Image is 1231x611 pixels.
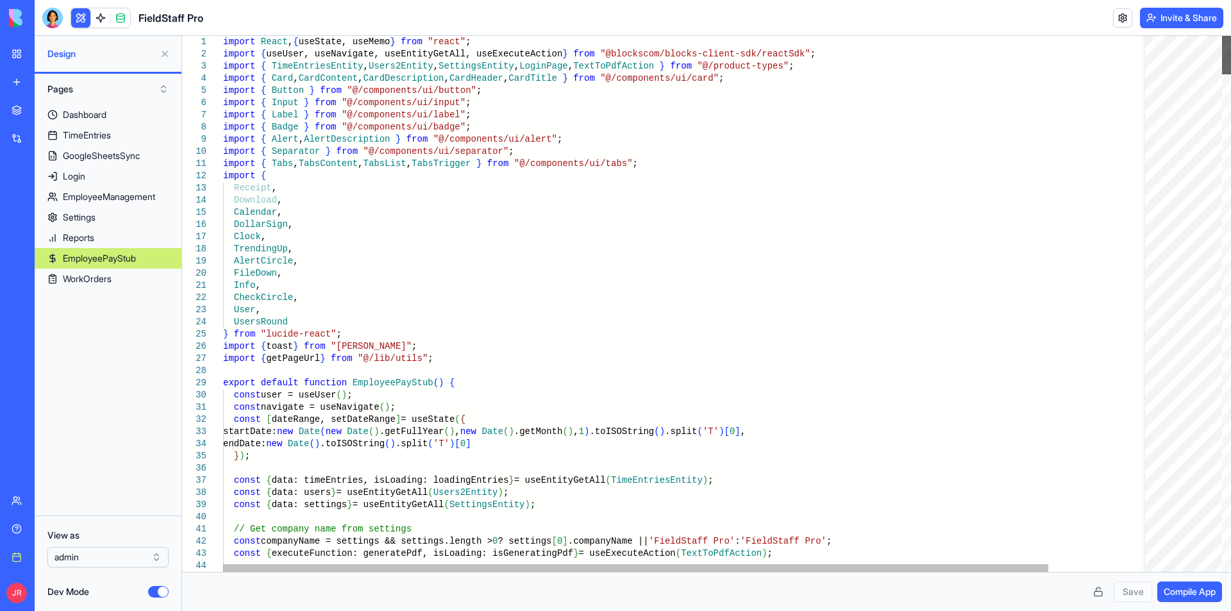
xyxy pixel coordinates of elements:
[698,426,703,437] span: (
[568,61,573,71] span: ,
[363,73,444,83] span: CardDescription
[47,585,89,598] label: Dev Mode
[320,353,325,364] span: }
[261,402,380,412] span: navigate = useNavigate
[261,158,266,169] span: {
[444,73,449,83] span: ,
[182,219,206,231] div: 16
[336,146,358,156] span: from
[309,85,314,96] span: }
[35,187,181,207] a: EmployeeManagement
[568,426,573,437] span: )
[385,402,390,412] span: )
[589,426,654,437] span: .toISOString
[293,158,298,169] span: ,
[304,378,347,388] span: function
[63,108,106,121] div: Dashboard
[234,414,261,424] span: const
[508,426,514,437] span: )
[719,426,724,437] span: )
[374,426,379,437] span: )
[223,61,255,71] span: import
[261,341,266,351] span: {
[293,341,298,351] span: }
[573,61,654,71] span: TextToPdfAction
[261,122,266,132] span: {
[261,37,288,47] span: React
[703,475,708,485] span: )
[182,231,206,243] div: 17
[223,171,255,181] span: import
[223,49,255,59] span: import
[35,248,181,269] a: EmployeePayStub
[315,439,320,449] span: )
[9,9,88,27] img: logo
[234,451,239,461] span: }
[347,85,476,96] span: "@/components/ui/button"
[460,439,465,449] span: 0
[347,390,352,400] span: ;
[390,402,395,412] span: ;
[660,61,665,71] span: }
[182,292,206,304] div: 22
[503,73,508,83] span: ,
[455,426,460,437] span: ,
[223,146,255,156] span: import
[138,10,203,26] h1: FieldStaff Pro
[342,390,347,400] span: )
[380,402,385,412] span: (
[182,36,206,48] div: 1
[514,426,563,437] span: .getMonth
[182,48,206,60] div: 2
[347,426,369,437] span: Date
[1140,8,1223,28] button: Invite & Share
[396,134,401,144] span: }
[266,414,271,424] span: [
[315,122,337,132] span: from
[272,414,396,424] span: dateRange, setDateRange
[482,426,503,437] span: Date
[309,439,314,449] span: (
[266,341,293,351] span: toast
[789,61,794,71] span: ;
[261,110,266,120] span: {
[234,305,256,315] span: User
[35,269,181,289] a: WorkOrders
[358,73,363,83] span: ,
[304,341,326,351] span: from
[336,390,341,400] span: (
[234,219,288,230] span: DollarSign
[182,170,206,182] div: 12
[320,426,325,437] span: (
[396,414,401,424] span: ]
[182,462,206,474] div: 36
[320,85,342,96] span: from
[401,414,455,424] span: = useState
[288,439,310,449] span: Date
[234,195,277,205] span: Download
[724,426,730,437] span: [
[304,110,309,120] span: }
[182,97,206,109] div: 6
[363,61,368,71] span: ,
[63,190,155,203] div: EmployeeManagement
[261,231,266,242] span: ,
[288,219,293,230] span: ,
[223,134,255,144] span: import
[277,426,293,437] span: new
[449,73,503,83] span: CardHeader
[234,317,288,327] span: UsersRound
[406,134,428,144] span: from
[741,426,746,437] span: ,
[266,49,530,59] span: useUser, useNavigate, useEntityGetAll, useExecute
[223,122,255,132] span: import
[261,134,266,144] span: {
[530,49,562,59] span: Action
[288,244,293,254] span: ,
[433,378,439,388] span: (
[63,231,94,244] div: Reports
[223,158,255,169] span: import
[234,268,277,278] span: FileDown
[234,256,293,266] span: AlertCircle
[336,329,341,339] span: ;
